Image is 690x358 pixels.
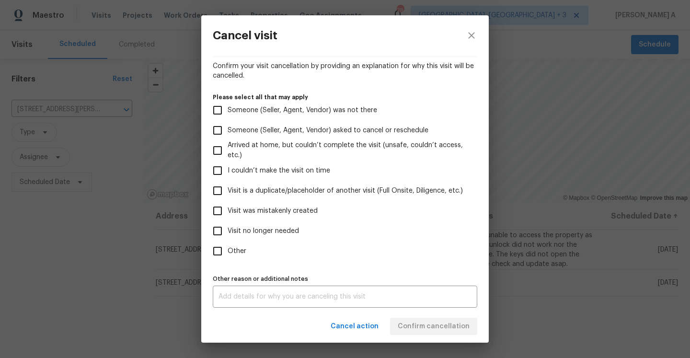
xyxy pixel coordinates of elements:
h3: Cancel visit [213,29,277,42]
span: Cancel action [331,321,379,333]
span: I couldn’t make the visit on time [228,166,330,176]
span: Visit no longer needed [228,226,299,236]
label: Other reason or additional notes [213,276,477,282]
label: Please select all that may apply [213,94,477,100]
span: Arrived at home, but couldn’t complete the visit (unsafe, couldn’t access, etc.) [228,140,470,161]
button: Cancel action [327,318,382,335]
span: Confirm your visit cancellation by providing an explanation for why this visit will be cancelled. [213,61,477,81]
span: Visit is a duplicate/placeholder of another visit (Full Onsite, Diligence, etc.) [228,186,463,196]
span: Other [228,246,246,256]
span: Someone (Seller, Agent, Vendor) asked to cancel or reschedule [228,126,428,136]
button: close [454,15,489,56]
span: Visit was mistakenly created [228,206,318,216]
span: Someone (Seller, Agent, Vendor) was not there [228,105,377,115]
